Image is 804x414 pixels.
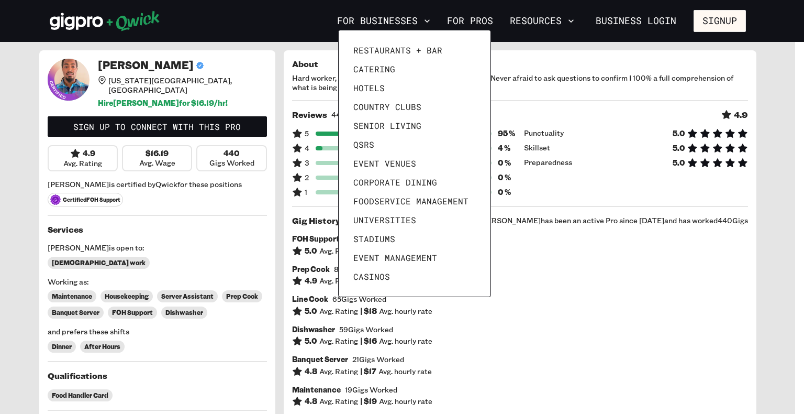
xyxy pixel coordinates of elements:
span: Country Clubs [353,102,421,112]
span: Universities [353,215,416,225]
span: Event Management [353,253,437,263]
span: Event Venues [353,158,416,169]
span: Stadiums [353,234,395,244]
span: Casinos [353,271,390,282]
span: Catering [353,64,395,74]
span: Hotels [353,83,385,93]
span: Restaurants + Bar [353,45,442,56]
span: Foodservice Management [353,196,468,206]
span: Senior Living [353,121,421,131]
span: Corporate Dining [353,177,437,188]
span: QSRs [353,139,374,150]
